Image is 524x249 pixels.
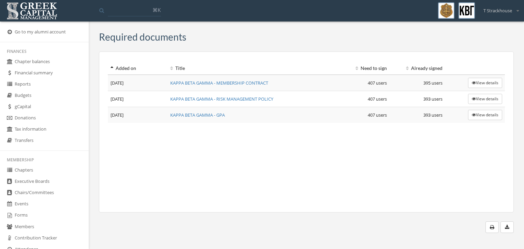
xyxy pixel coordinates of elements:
[170,112,225,118] a: KAPPA BETA GAMMA - GPA
[170,96,273,102] a: KAPPA BETA GAMMA - RISK MANAGEMENT POLICY
[170,80,268,86] a: KAPPA BETA GAMMA - MEMBERSHIP CONTRACT
[368,96,387,102] span: 407 users
[390,62,445,75] th: Already signed
[483,8,512,14] span: T Strackhouse
[108,75,168,91] td: [DATE]
[152,6,161,13] span: ⌘K
[334,62,390,75] th: Need to sign
[108,107,168,123] td: [DATE]
[108,62,168,75] th: Added on
[468,94,502,104] button: View details
[423,80,442,86] span: 395 users
[368,112,387,118] span: 407 users
[423,112,442,118] span: 393 users
[468,78,502,88] button: View details
[108,91,168,107] td: [DATE]
[479,2,519,14] div: T Strackhouse
[99,32,186,42] h3: Required documents
[468,110,502,120] button: View details
[168,62,334,75] th: Title
[368,80,387,86] span: 407 users
[423,96,442,102] span: 393 users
